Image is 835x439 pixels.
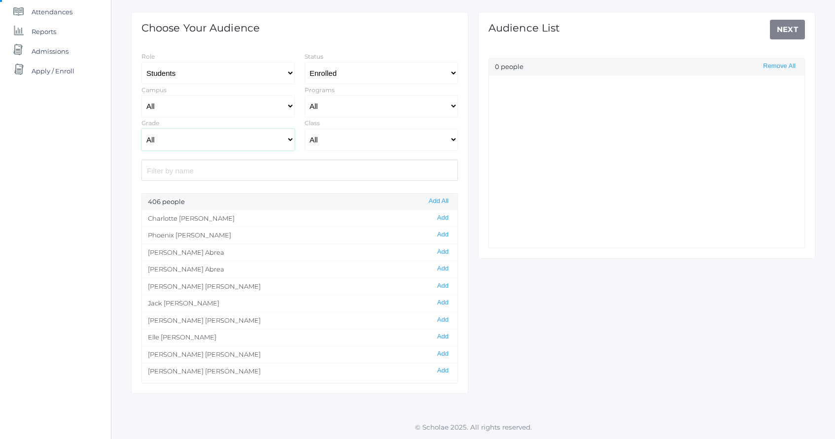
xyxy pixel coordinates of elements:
span: Admissions [32,41,69,61]
div: 0 people [489,59,804,75]
li: [PERSON_NAME] Alstot [142,380,457,397]
li: Phoenix [PERSON_NAME] [142,227,457,244]
span: Attendances [32,2,72,22]
h1: Choose Your Audience [141,22,260,34]
label: Grade [141,119,159,127]
li: [PERSON_NAME] [PERSON_NAME] [142,346,457,363]
span: Reports [32,22,56,41]
button: Add [434,299,452,307]
p: © Scholae 2025. All rights reserved. [111,422,835,432]
label: Programs [305,86,335,94]
button: Add [434,231,452,239]
button: Add [434,367,452,375]
li: [PERSON_NAME] [PERSON_NAME] [142,278,457,295]
span: Apply / Enroll [32,61,74,81]
button: Add [434,214,452,222]
input: Filter by name [141,160,458,181]
li: [PERSON_NAME] [PERSON_NAME] [142,312,457,329]
button: Add [434,350,452,358]
h1: Audience List [488,22,560,34]
button: Remove All [760,62,799,70]
label: Role [141,53,155,60]
li: [PERSON_NAME] [PERSON_NAME] [142,363,457,380]
li: Jack [PERSON_NAME] [142,295,457,312]
div: 406 people [142,194,457,210]
button: Add [434,316,452,324]
li: Charlotte [PERSON_NAME] [142,210,457,227]
label: Class [305,119,320,127]
li: Elle [PERSON_NAME] [142,329,457,346]
button: Add All [426,197,452,205]
button: Add [434,265,452,273]
label: Status [305,53,323,60]
li: [PERSON_NAME] Abrea [142,244,457,261]
button: Add [434,248,452,256]
label: Campus [141,86,167,94]
button: Add [434,333,452,341]
button: Add [434,282,452,290]
li: [PERSON_NAME] Abrea [142,261,457,278]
